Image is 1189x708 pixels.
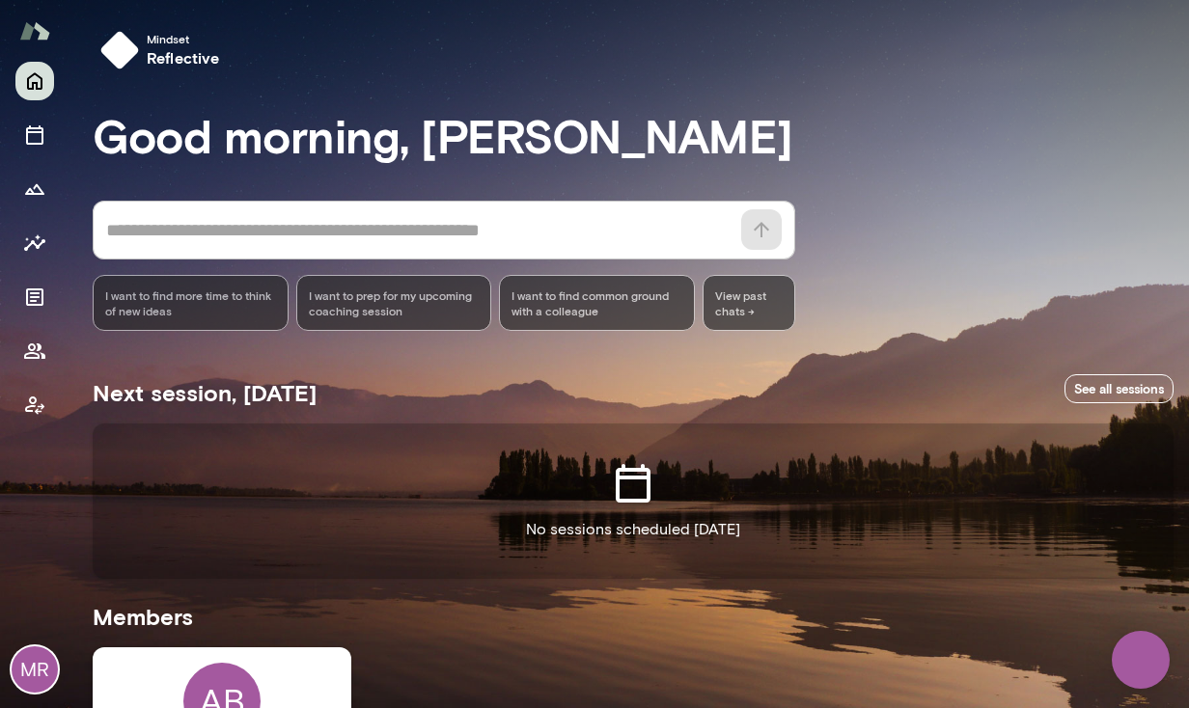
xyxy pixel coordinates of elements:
button: Documents [15,278,54,316]
button: Growth Plan [15,170,54,208]
h6: reflective [147,46,220,69]
img: mindset [100,31,139,69]
span: I want to prep for my upcoming coaching session [309,287,480,318]
a: See all sessions [1065,374,1174,404]
div: I want to find more time to think of new ideas [93,275,289,331]
h5: Members [93,601,1174,632]
button: Insights [15,224,54,262]
span: I want to find common ground with a colleague [512,287,682,318]
span: I want to find more time to think of new ideas [105,287,276,318]
span: View past chats -> [703,275,795,331]
button: Mindsetreflective [93,23,235,77]
button: Home [15,62,54,100]
h3: Good morning, [PERSON_NAME] [93,108,1174,162]
div: MR [12,646,58,693]
h5: Next session, [DATE] [93,377,317,408]
p: No sessions scheduled [DATE] [526,518,740,541]
span: Mindset [147,31,220,46]
button: Sessions [15,116,54,154]
div: I want to find common ground with a colleague [499,275,695,331]
div: I want to prep for my upcoming coaching session [296,275,492,331]
button: Client app [15,386,54,424]
img: Mento [19,13,50,49]
button: Members [15,332,54,370]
